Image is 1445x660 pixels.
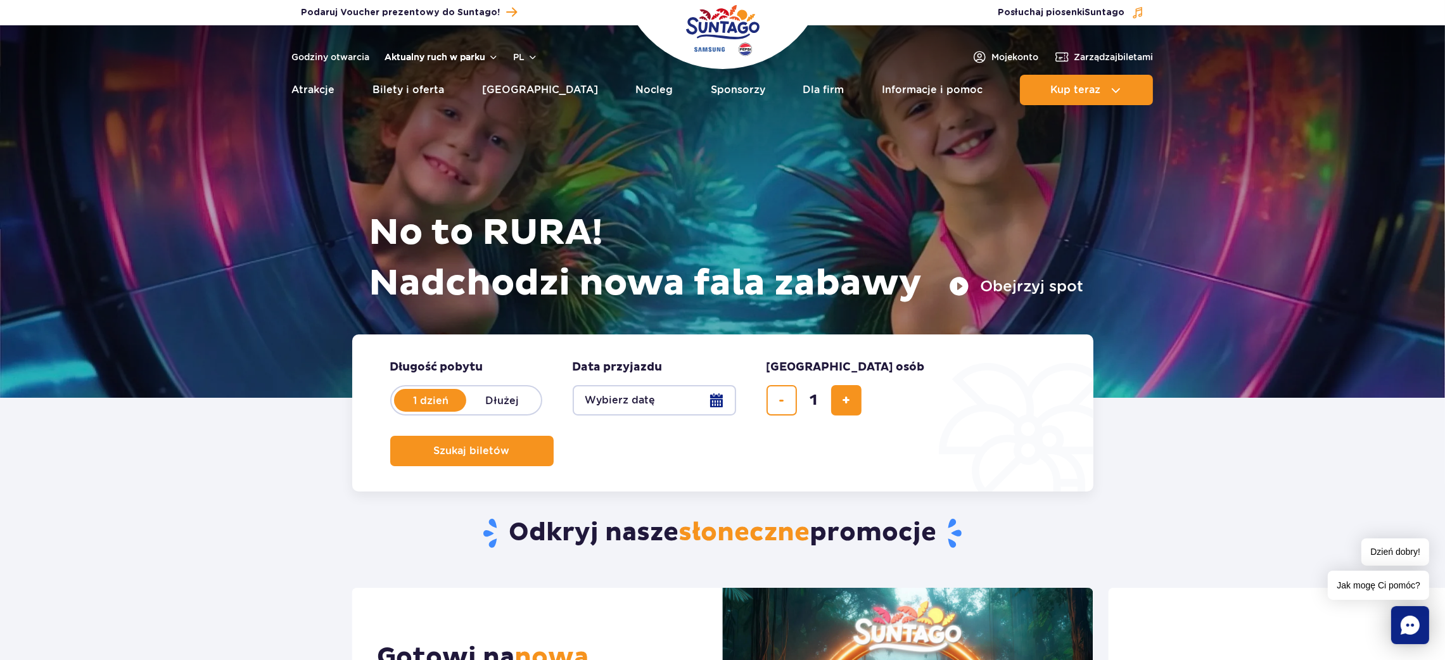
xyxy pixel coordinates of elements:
a: Informacje i pomoc [882,75,983,105]
button: Wybierz datę [573,385,736,416]
span: Zarządzaj biletami [1074,51,1154,63]
a: Godziny otwarcia [292,51,370,63]
button: dodaj bilet [831,385,862,416]
button: Aktualny ruch w parku [385,52,499,62]
span: Suntago [1085,8,1125,17]
span: Dzień dobry! [1361,538,1429,566]
button: pl [514,51,538,63]
button: usuń bilet [767,385,797,416]
label: Dłużej [466,387,538,414]
form: Planowanie wizyty w Park of Poland [352,334,1093,492]
input: liczba biletów [799,385,829,416]
span: Moje konto [992,51,1039,63]
h2: Odkryj nasze promocje [352,517,1093,550]
h1: No to RURA! Nadchodzi nowa fala zabawy [369,208,1084,309]
a: Atrakcje [292,75,335,105]
a: Sponsorzy [711,75,765,105]
button: Obejrzyj spot [949,276,1084,296]
span: Kup teraz [1050,84,1100,96]
a: [GEOGRAPHIC_DATA] [482,75,598,105]
span: [GEOGRAPHIC_DATA] osób [767,360,925,375]
a: Zarządzajbiletami [1054,49,1154,65]
span: Posłuchaj piosenki [998,6,1125,19]
a: Nocleg [635,75,673,105]
span: Data przyjazdu [573,360,663,375]
a: Mojekonto [972,49,1039,65]
span: Podaruj Voucher prezentowy do Suntago! [302,6,500,19]
span: Szukaj biletów [434,445,510,457]
a: Dla firm [803,75,844,105]
label: 1 dzień [395,387,468,414]
button: Posłuchaj piosenkiSuntago [998,6,1144,19]
span: słoneczne [678,517,810,549]
span: Długość pobytu [390,360,483,375]
a: Podaruj Voucher prezentowy do Suntago! [302,4,518,21]
div: Chat [1391,606,1429,644]
a: Bilety i oferta [372,75,444,105]
span: Jak mogę Ci pomóc? [1328,571,1429,600]
button: Kup teraz [1020,75,1153,105]
button: Szukaj biletów [390,436,554,466]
